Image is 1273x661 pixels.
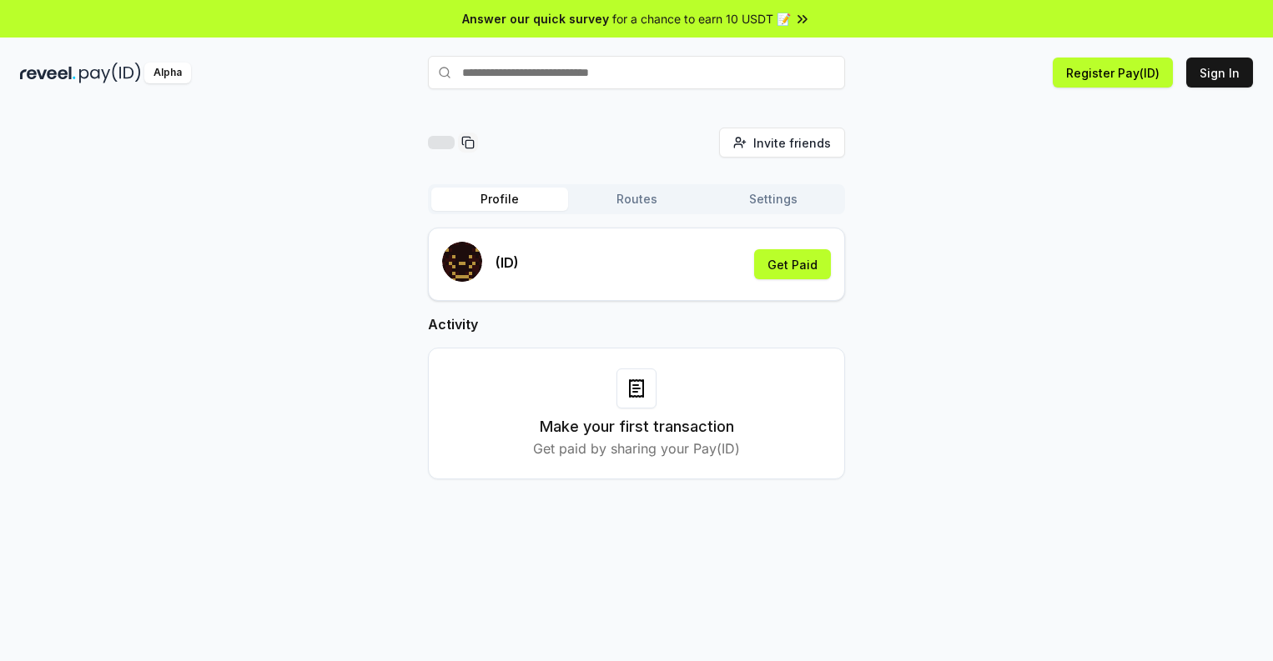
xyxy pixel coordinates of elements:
[79,63,141,83] img: pay_id
[568,188,705,211] button: Routes
[144,63,191,83] div: Alpha
[719,128,845,158] button: Invite friends
[705,188,842,211] button: Settings
[753,134,831,152] span: Invite friends
[754,249,831,279] button: Get Paid
[533,438,740,458] p: Get paid by sharing your Pay(ID)
[612,10,791,28] span: for a chance to earn 10 USDT 📝
[431,188,568,211] button: Profile
[1053,58,1173,88] button: Register Pay(ID)
[540,415,734,438] h3: Make your first transaction
[428,314,845,334] h2: Activity
[1186,58,1253,88] button: Sign In
[20,63,76,83] img: reveel_dark
[496,253,519,273] p: (ID)
[462,10,609,28] span: Answer our quick survey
